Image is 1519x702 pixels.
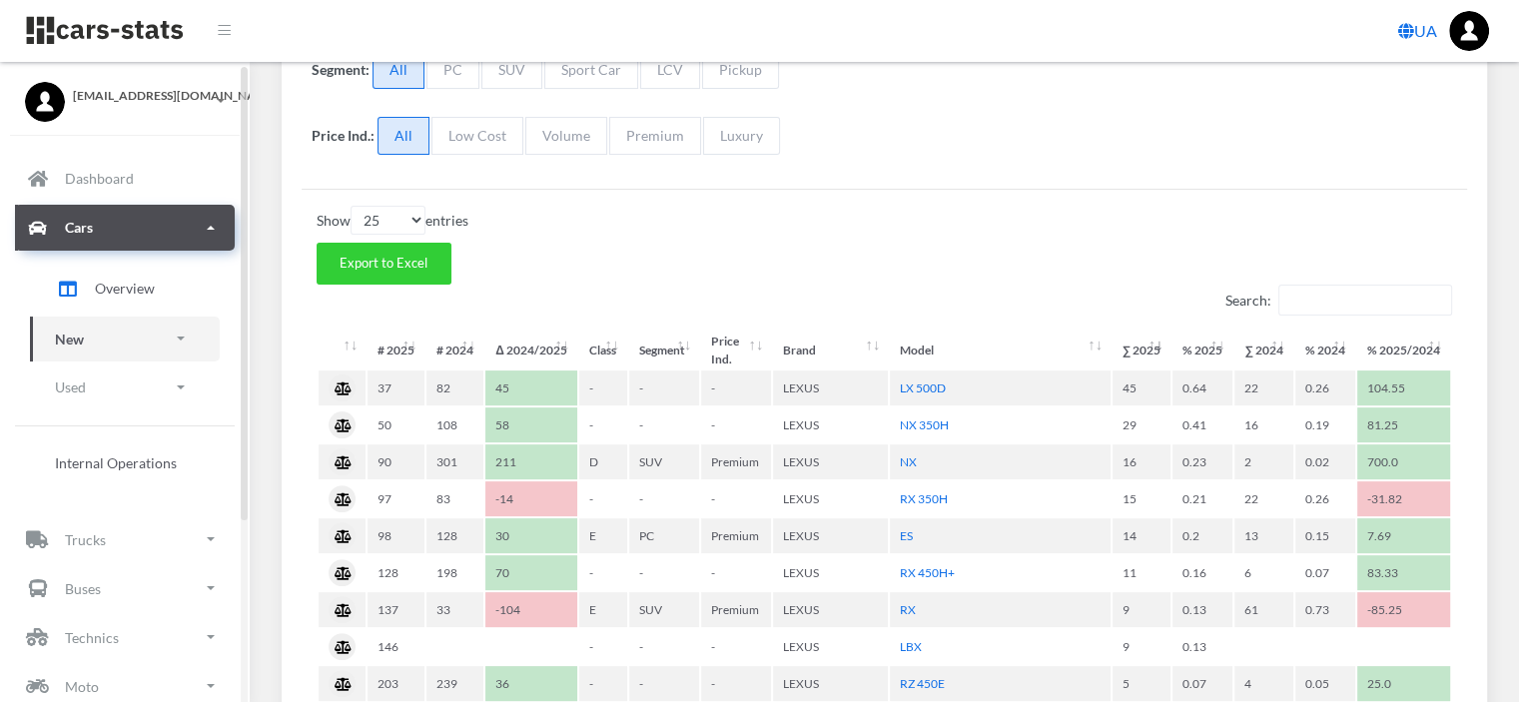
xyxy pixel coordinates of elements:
[900,602,916,617] a: RX
[1172,481,1232,516] td: 0.21
[629,444,699,479] td: SUV
[629,629,699,664] td: -
[773,629,888,664] td: LEXUS
[1234,481,1293,516] td: 22
[368,481,424,516] td: 97
[773,444,888,479] td: LEXUS
[15,614,235,660] a: Technics
[1295,592,1355,627] td: 0.73
[368,555,424,590] td: 128
[65,625,119,650] p: Technics
[485,444,577,479] td: 211
[900,676,945,691] a: RZ 450E
[1172,555,1232,590] td: 0.16
[579,592,627,627] td: E
[579,555,627,590] td: -
[1295,481,1355,516] td: 0.26
[15,205,235,251] a: Cars
[1278,285,1452,316] input: Search:
[1357,407,1450,442] td: 81.25
[1113,333,1171,368] th: ∑&nbsp;2025: activate to sort column ascending
[1295,333,1355,368] th: %&nbsp;2024: activate to sort column ascending
[95,278,155,299] span: Overview
[629,481,699,516] td: -
[702,51,779,89] span: Pickup
[426,444,483,479] td: 301
[351,206,425,235] select: Showentries
[579,370,627,405] td: -
[609,117,701,155] span: Premium
[1172,666,1232,701] td: 0.07
[773,592,888,627] td: LEXUS
[900,639,922,654] a: LBX
[30,264,220,314] a: Overview
[1172,518,1232,553] td: 0.2
[426,555,483,590] td: 198
[1113,481,1171,516] td: 15
[485,518,577,553] td: 30
[773,518,888,553] td: LEXUS
[368,370,424,405] td: 37
[426,333,483,368] th: #&nbsp;2024 : activate to sort column ascending
[65,576,101,601] p: Buses
[368,666,424,701] td: 203
[15,516,235,562] a: Trucks
[1357,592,1450,627] td: -85.25
[629,370,699,405] td: -
[378,117,429,155] span: All
[900,528,913,543] a: ES
[579,333,627,368] th: Class: activate to sort column ascending
[312,125,375,146] label: Price Ind.:
[30,442,220,483] a: Internal Operations
[773,666,888,701] td: LEXUS
[426,592,483,627] td: 33
[579,666,627,701] td: -
[701,592,771,627] td: Premium
[1295,444,1355,479] td: 0.02
[1225,285,1452,316] label: Search:
[25,15,185,46] img: navbar brand
[1234,370,1293,405] td: 22
[1295,518,1355,553] td: 0.15
[773,481,888,516] td: LEXUS
[1295,666,1355,701] td: 0.05
[30,364,220,409] a: Used
[55,374,86,399] p: Used
[773,370,888,405] td: LEXUS
[900,565,955,580] a: RX 450H+
[890,333,1111,368] th: Model: activate to sort column ascending
[317,243,451,285] button: Export to Excel
[485,333,577,368] th: Δ&nbsp;2024/2025: activate to sort column ascending
[368,333,424,368] th: #&nbsp;2025 : activate to sort column ascending
[1113,370,1171,405] td: 45
[1113,592,1171,627] td: 9
[1449,11,1489,51] img: ...
[640,51,700,89] span: LCV
[1234,666,1293,701] td: 4
[701,666,771,701] td: -
[1357,444,1450,479] td: 700.0
[426,481,483,516] td: 83
[773,407,888,442] td: LEXUS
[701,333,771,368] th: Price Ind.: activate to sort column ascending
[15,565,235,611] a: Buses
[426,666,483,701] td: 239
[1113,444,1171,479] td: 16
[368,592,424,627] td: 137
[1234,333,1293,368] th: ∑&nbsp;2024: activate to sort column ascending
[1357,370,1450,405] td: 104.55
[1357,518,1450,553] td: 7.69
[579,481,627,516] td: -
[485,370,577,405] td: 45
[1113,555,1171,590] td: 11
[368,629,424,664] td: 146
[312,59,370,80] label: Segment:
[25,82,225,105] a: [EMAIL_ADDRESS][DOMAIN_NAME]
[1172,407,1232,442] td: 0.41
[1113,407,1171,442] td: 29
[317,206,468,235] label: Show entries
[701,444,771,479] td: Premium
[579,629,627,664] td: -
[1172,333,1232,368] th: %&nbsp;2025: activate to sort column ascending
[1357,666,1450,701] td: 25.0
